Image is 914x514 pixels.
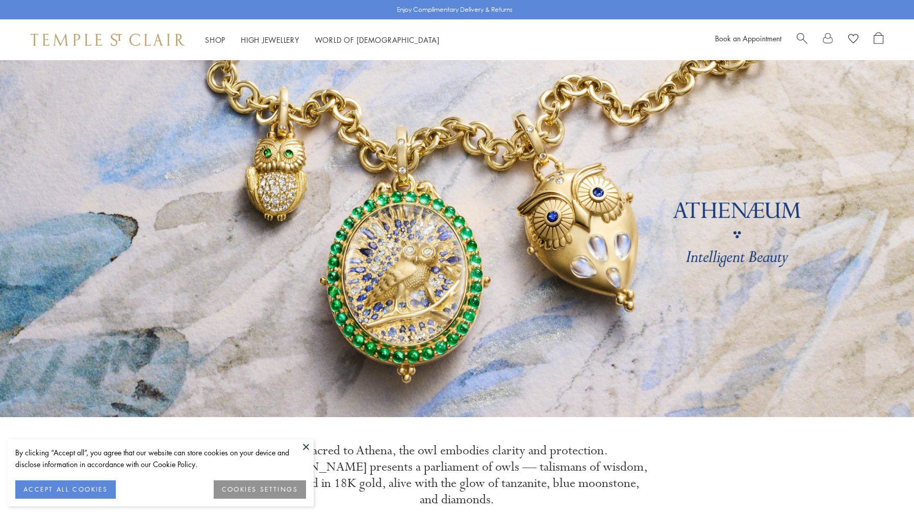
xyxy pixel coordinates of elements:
a: Search [797,32,807,47]
nav: Main navigation [205,34,440,46]
button: COOKIES SETTINGS [214,480,306,499]
a: Book an Appointment [715,33,781,43]
p: Sacred to Athena, the owl embodies clarity and protection. [PERSON_NAME] presents a parliament of... [266,443,648,508]
img: Temple St. Clair [31,34,185,46]
p: Enjoy Complimentary Delivery & Returns [397,5,513,15]
button: ACCEPT ALL COOKIES [15,480,116,499]
a: ShopShop [205,35,225,45]
a: Open Shopping Bag [874,32,883,47]
div: By clicking “Accept all”, you agree that our website can store cookies on your device and disclos... [15,447,306,470]
a: World of [DEMOGRAPHIC_DATA]World of [DEMOGRAPHIC_DATA] [315,35,440,45]
a: View Wishlist [848,32,858,47]
a: High JewelleryHigh Jewellery [241,35,299,45]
